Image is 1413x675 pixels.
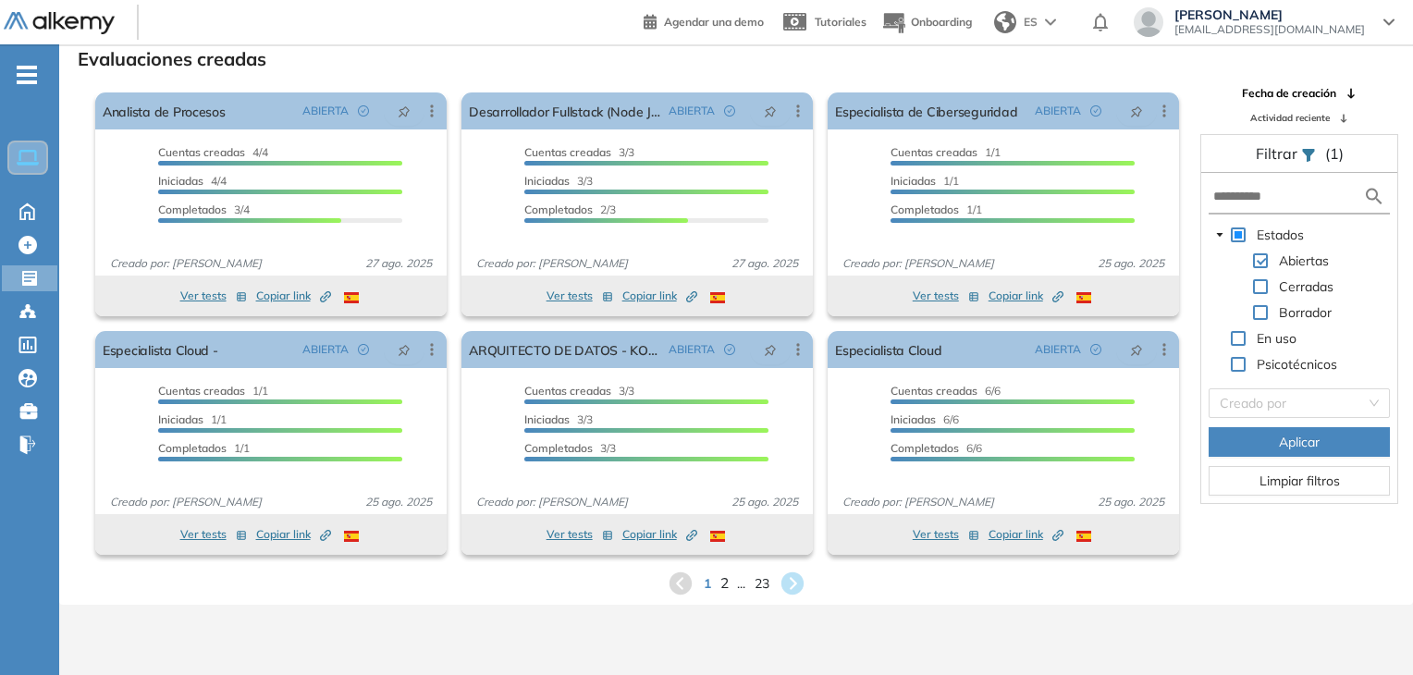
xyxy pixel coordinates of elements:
[78,48,266,70] h3: Evaluaciones creadas
[4,12,115,35] img: Logo
[669,341,715,358] span: ABIERTA
[384,96,424,126] button: pushpin
[1250,111,1330,125] span: Actividad reciente
[644,9,764,31] a: Agendar una demo
[737,574,745,594] span: ...
[719,572,728,594] span: 2
[815,15,866,29] span: Tutoriales
[158,202,227,216] span: Completados
[158,202,250,216] span: 3/4
[1257,356,1337,373] span: Psicotécnicos
[469,92,661,129] a: Desarrollador Fullstack (Node Js - React) AWS
[1275,250,1333,272] span: Abiertas
[1090,494,1172,510] span: 25 ago. 2025
[524,145,634,159] span: 3/3
[664,15,764,29] span: Agendar una demo
[547,523,613,546] button: Ver tests
[1174,22,1365,37] span: [EMAIL_ADDRESS][DOMAIN_NAME]
[913,285,979,307] button: Ver tests
[891,145,1001,159] span: 1/1
[103,255,269,272] span: Creado por: [PERSON_NAME]
[1090,105,1101,117] span: check-circle
[524,441,593,455] span: Completados
[358,105,369,117] span: check-circle
[704,574,711,594] span: 1
[1325,142,1344,165] span: (1)
[1257,330,1296,347] span: En uso
[158,145,245,159] span: Cuentas creadas
[158,441,250,455] span: 1/1
[1242,85,1336,102] span: Fecha de creación
[1130,342,1143,357] span: pushpin
[344,292,359,303] img: ESP
[469,494,635,510] span: Creado por: [PERSON_NAME]
[1130,104,1143,118] span: pushpin
[524,441,616,455] span: 3/3
[835,92,1017,129] a: Especialista de Ciberseguridad
[1090,255,1172,272] span: 25 ago. 2025
[302,341,349,358] span: ABIERTA
[524,174,593,188] span: 3/3
[158,145,268,159] span: 4/4
[835,331,941,368] a: Especialista Cloud
[158,174,227,188] span: 4/4
[750,96,791,126] button: pushpin
[103,494,269,510] span: Creado por: [PERSON_NAME]
[724,494,805,510] span: 25 ago. 2025
[158,174,203,188] span: Iniciadas
[1209,427,1390,457] button: Aplicar
[622,285,697,307] button: Copiar link
[891,412,936,426] span: Iniciadas
[913,523,979,546] button: Ver tests
[911,15,972,29] span: Onboarding
[103,92,226,129] a: Analista de Procesos
[524,384,634,398] span: 3/3
[524,384,611,398] span: Cuentas creadas
[1174,7,1365,22] span: [PERSON_NAME]
[256,285,331,307] button: Copiar link
[989,526,1063,543] span: Copiar link
[1035,103,1081,119] span: ABIERTA
[724,105,735,117] span: check-circle
[1275,301,1335,324] span: Borrador
[398,342,411,357] span: pushpin
[989,523,1063,546] button: Copiar link
[158,412,227,426] span: 1/1
[256,526,331,543] span: Copiar link
[524,174,570,188] span: Iniciadas
[524,412,593,426] span: 3/3
[547,285,613,307] button: Ver tests
[622,526,697,543] span: Copiar link
[994,11,1016,33] img: world
[1076,531,1091,542] img: ESP
[1253,353,1341,375] span: Psicotécnicos
[103,331,218,368] a: Especialista Cloud -
[710,292,725,303] img: ESP
[891,441,982,455] span: 6/6
[358,344,369,355] span: check-circle
[891,145,977,159] span: Cuentas creadas
[891,174,959,188] span: 1/1
[750,335,791,364] button: pushpin
[358,494,439,510] span: 25 ago. 2025
[835,494,1001,510] span: Creado por: [PERSON_NAME]
[1209,466,1390,496] button: Limpiar filtros
[256,288,331,304] span: Copiar link
[1116,335,1157,364] button: pushpin
[158,412,203,426] span: Iniciadas
[524,202,593,216] span: Completados
[1024,14,1038,31] span: ES
[669,103,715,119] span: ABIERTA
[180,523,247,546] button: Ver tests
[724,255,805,272] span: 27 ago. 2025
[302,103,349,119] span: ABIERTA
[358,255,439,272] span: 27 ago. 2025
[989,285,1063,307] button: Copiar link
[891,384,977,398] span: Cuentas creadas
[1253,327,1300,350] span: En uso
[891,174,936,188] span: Iniciadas
[622,523,697,546] button: Copiar link
[1279,252,1329,269] span: Abiertas
[1279,278,1333,295] span: Cerradas
[469,331,661,368] a: ARQUITECTO DE DATOS - KOMATZU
